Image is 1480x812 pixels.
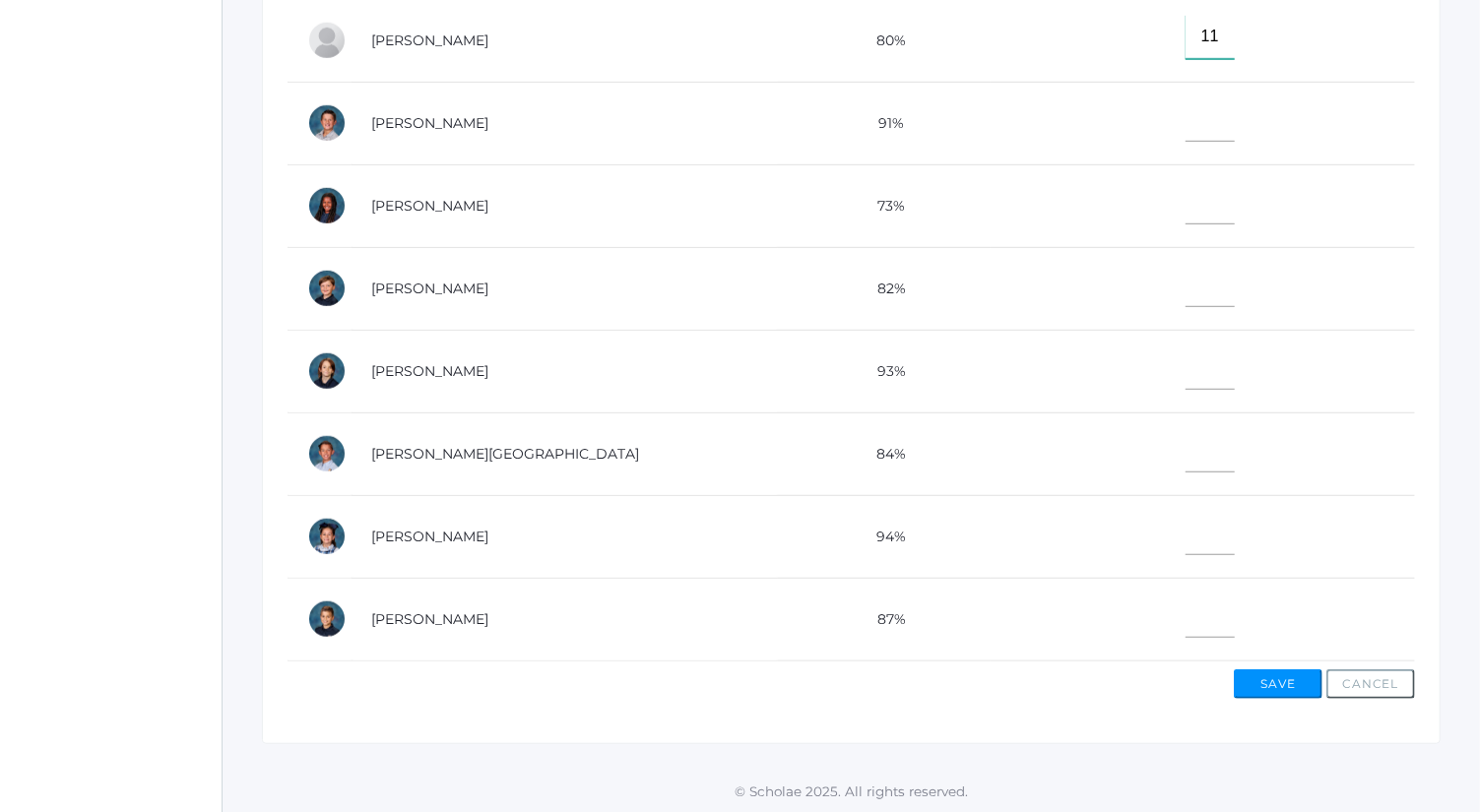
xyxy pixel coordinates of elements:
[778,247,991,330] td: 82%
[223,781,1480,801] p: © Scholae 2025. All rights reserved.
[307,186,347,225] div: Norah Hosking
[778,412,991,495] td: 84%
[307,434,347,473] div: Preston Veenendaal
[371,445,639,463] a: [PERSON_NAME][GEOGRAPHIC_DATA]
[778,330,991,412] td: 93%
[371,528,488,545] a: [PERSON_NAME]
[307,517,347,556] div: Annabelle Yepiskoposyan
[307,103,347,143] div: Levi Herrera
[371,280,488,297] a: [PERSON_NAME]
[307,269,347,308] div: Asher Pedersen
[307,21,347,60] div: Eli Henry
[778,164,991,247] td: 73%
[307,351,347,391] div: Nathaniel Torok
[778,495,991,578] td: 94%
[778,82,991,164] td: 91%
[371,362,488,380] a: [PERSON_NAME]
[371,114,488,132] a: [PERSON_NAME]
[371,197,488,215] a: [PERSON_NAME]
[307,599,347,639] div: Brayden Zacharia
[1234,669,1322,699] button: Save
[371,610,488,628] a: [PERSON_NAME]
[1326,669,1415,699] button: Cancel
[371,31,488,49] a: [PERSON_NAME]
[778,578,991,660] td: 87%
